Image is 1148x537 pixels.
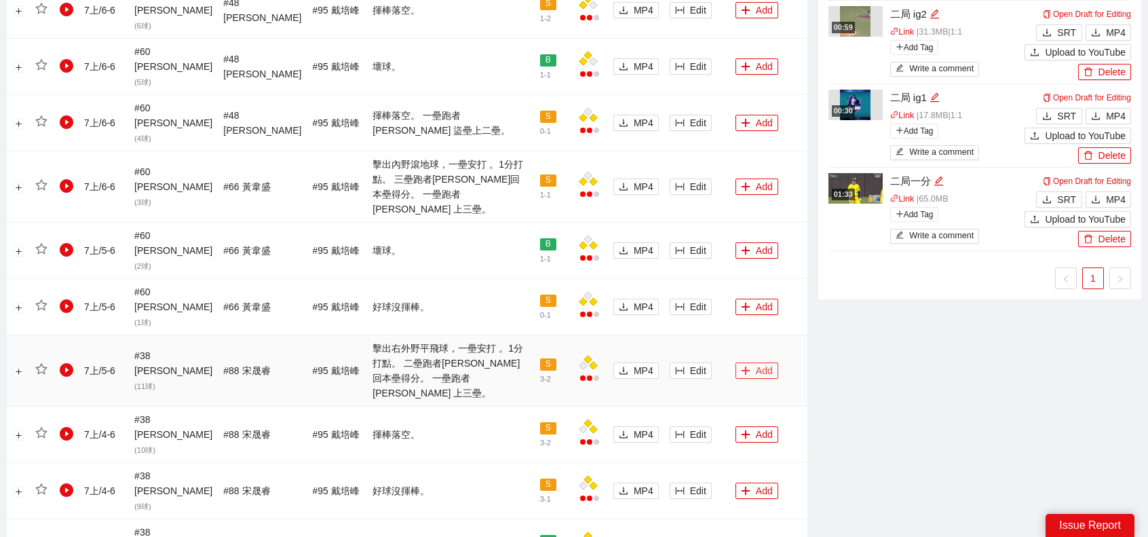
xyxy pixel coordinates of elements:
button: uploadUpload to YouTube [1025,44,1131,60]
button: plusAdd [735,115,778,131]
span: Edit [690,483,706,498]
button: Expand row [13,486,24,497]
button: editWrite a comment [890,229,980,244]
button: uploadUpload to YouTube [1025,128,1131,144]
span: column-width [675,246,685,257]
button: Expand row [13,62,24,73]
span: link [890,194,899,203]
span: download [619,5,628,16]
span: 7 上 / 5 - 6 [84,365,115,376]
button: downloadSRT [1036,24,1082,41]
span: # 95 戴培峰 [312,5,359,16]
span: download [1091,195,1101,206]
button: uploadUpload to YouTube [1025,211,1131,227]
span: MP4 [634,115,653,130]
button: plusAdd [735,299,778,315]
td: 好球沒揮棒。 [367,279,535,335]
span: 7 上 / 5 - 6 [84,245,115,256]
span: edit [930,92,940,103]
span: column-width [675,62,685,73]
span: column-width [675,366,685,377]
span: play-circle [60,115,73,129]
button: plusAdd [735,426,778,443]
span: column-width [675,182,685,193]
button: column-widthEdit [670,299,712,315]
span: star [35,115,47,128]
span: Edit [690,299,706,314]
span: 1 - 2 [540,14,551,22]
img: 19d5ec8d-07bc-4ce2-b0e9-f742ecad6840.jpg [840,6,870,37]
button: plusAdd [735,179,778,195]
span: 7 上 / 6 - 6 [84,117,115,128]
span: star [35,179,47,191]
button: downloadMP4 [1086,191,1131,208]
span: plus [741,486,750,497]
span: # 88 宋晟睿 [223,365,270,376]
button: column-widthEdit [670,363,712,379]
div: Issue Report [1046,514,1134,537]
span: upload [1030,131,1039,142]
div: 二局一分 [890,173,1025,189]
span: ( 6 球) [134,22,151,30]
div: Edit [934,173,944,189]
td: 好球沒揮棒。 [367,463,535,519]
button: downloadMP4 [613,2,659,18]
span: # 48 [PERSON_NAME] [223,54,301,79]
button: column-widthEdit [670,2,712,18]
button: downloadMP4 [1086,24,1131,41]
span: MP4 [1106,192,1126,207]
span: ( 4 球) [134,134,151,143]
span: # 95 戴培峰 [312,485,359,496]
span: column-width [675,302,685,313]
span: plus [741,366,750,377]
span: star [35,299,47,312]
div: 二局 ig2 [890,6,1025,22]
span: star [35,3,47,15]
button: deleteDelete [1078,231,1131,247]
span: delete [1084,151,1093,162]
button: Expand row [13,430,24,441]
span: plus [741,246,750,257]
span: delete [1084,67,1093,78]
button: downloadMP4 [613,426,659,443]
span: edit [896,147,904,158]
td: 壞球。 [367,223,535,279]
span: download [1042,111,1052,122]
span: play-circle [60,483,73,497]
button: downloadSRT [1036,191,1082,208]
span: download [619,182,628,193]
span: play-circle [60,299,73,313]
span: left [1062,275,1070,283]
span: star [35,243,47,255]
span: ( 2 球) [134,262,151,270]
button: Expand row [13,118,24,129]
button: editWrite a comment [890,62,980,77]
span: copy [1043,94,1051,102]
span: # 95 戴培峰 [312,365,359,376]
div: 二局 ig1 [890,90,1025,106]
td: 揮棒落空。 一壘跑者[PERSON_NAME] 盜壘上二壘。 [367,95,535,151]
span: 7 上 / 5 - 6 [84,301,115,312]
span: MP4 [634,483,653,498]
span: # 48 [PERSON_NAME] [223,110,301,136]
span: Edit [690,427,706,442]
span: link [890,111,899,119]
span: S [540,174,556,187]
span: copy [1043,177,1051,185]
span: download [619,118,628,129]
button: column-widthEdit [670,426,712,443]
div: 00:59 [832,22,855,33]
span: 7 上 / 6 - 6 [84,5,115,16]
span: # 60 [PERSON_NAME] [134,103,212,143]
span: edit [896,231,904,241]
button: downloadMP4 [613,483,659,499]
span: copy [1043,10,1051,18]
button: plusAdd [735,363,778,379]
span: download [619,302,628,313]
span: Add Tag [890,40,939,55]
span: ( 1 球) [134,318,151,327]
img: 646ad22b-e935-4087-aacb-cdae74ac1356.jpg [840,90,870,120]
span: Add Tag [890,207,939,222]
span: download [1091,111,1101,122]
span: star [35,59,47,71]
